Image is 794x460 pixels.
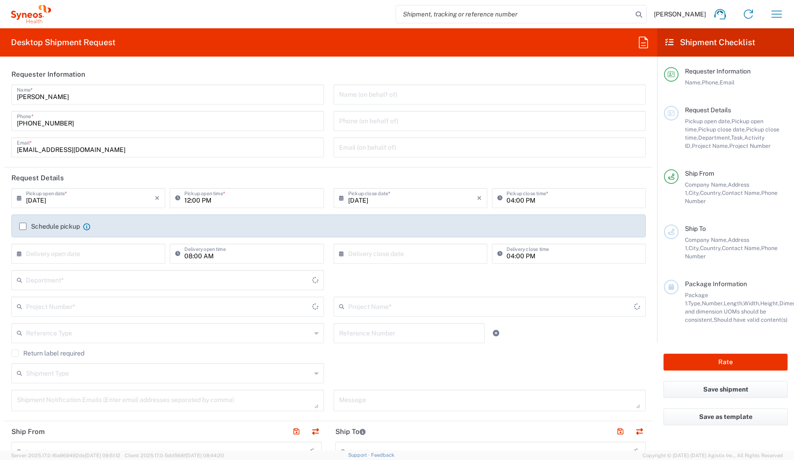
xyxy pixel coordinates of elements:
a: Add Reference [490,327,502,340]
button: Save as template [663,408,788,425]
input: Shipment, tracking or reference number [396,5,632,23]
span: Company Name, [685,236,728,243]
span: Contact Name, [722,245,761,251]
span: [PERSON_NAME] [654,10,706,18]
span: Project Number [729,142,771,149]
h2: Request Details [11,173,64,183]
span: Ship To [685,225,706,232]
span: Email [720,79,735,86]
span: Client: 2025.17.0-5dd568f [125,453,224,458]
a: Feedback [371,452,394,458]
span: Pickup open date, [685,118,731,125]
i: × [477,191,482,205]
span: Should have valid content(s) [714,316,788,323]
h2: Ship From [11,427,45,436]
h2: Desktop Shipment Request [11,37,115,48]
label: Return label required [11,350,84,357]
span: Country, [700,189,722,196]
span: Company Name, [685,181,728,188]
label: Schedule pickup [19,223,80,230]
span: Width, [743,300,760,307]
span: Name, [685,79,702,86]
span: Requester Information [685,68,751,75]
button: Save shipment [663,381,788,398]
a: Support [348,452,371,458]
span: Department, [698,134,731,141]
span: Package 1: [685,292,708,307]
span: City, [689,189,700,196]
span: [DATE] 08:44:20 [186,453,224,458]
span: Ship From [685,170,714,177]
h2: Requester Information [11,70,85,79]
span: Type, [688,300,702,307]
span: Length, [724,300,743,307]
span: Project Name, [692,142,729,149]
h2: Ship To [335,427,366,436]
span: Number, [702,300,724,307]
span: Pickup close date, [698,126,746,133]
span: Request Details [685,106,731,114]
span: Copyright © [DATE]-[DATE] Agistix Inc., All Rights Reserved [643,451,783,460]
button: Rate [663,354,788,371]
h2: Shipment Checklist [665,37,755,48]
span: [DATE] 09:51:12 [85,453,120,458]
i: × [155,191,160,205]
span: Server: 2025.17.0-16a969492de [11,453,120,458]
span: Task, [731,134,744,141]
span: City, [689,245,700,251]
span: Phone, [702,79,720,86]
span: Height, [760,300,779,307]
span: Contact Name, [722,189,761,196]
span: Country, [700,245,722,251]
span: Package Information [685,280,747,287]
